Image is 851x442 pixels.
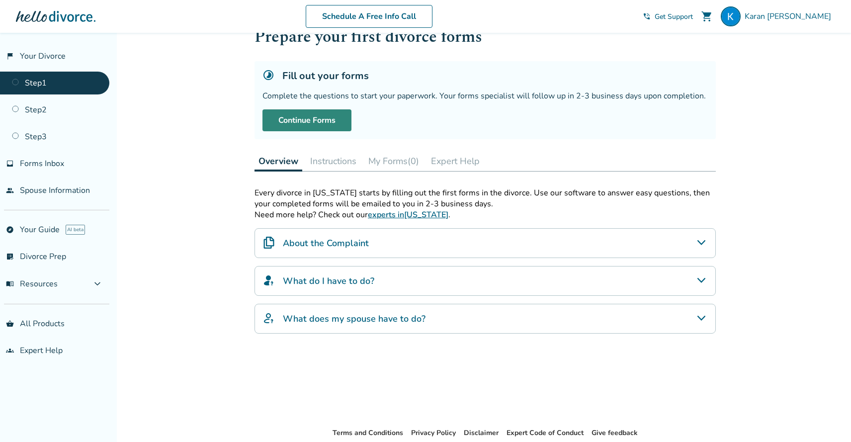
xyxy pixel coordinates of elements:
span: Get Support [655,12,693,21]
div: What do I have to do? [255,266,716,296]
span: Forms Inbox [20,158,64,169]
a: experts in[US_STATE] [368,209,448,220]
h4: What does my spouse have to do? [283,312,425,325]
a: Privacy Policy [411,428,456,438]
span: AI beta [66,225,85,235]
a: phone_in_talkGet Support [643,12,693,21]
a: Terms and Conditions [333,428,403,438]
span: inbox [6,160,14,168]
span: Resources [6,278,58,289]
img: What do I have to do? [263,274,275,286]
span: Karan [PERSON_NAME] [745,11,835,22]
button: Overview [255,151,302,172]
img: What does my spouse have to do? [263,312,275,324]
span: expand_more [91,278,103,290]
li: Disclaimer [464,427,499,439]
h1: Prepare your first divorce forms [255,25,716,49]
a: Expert Code of Conduct [507,428,584,438]
span: groups [6,347,14,354]
h5: Fill out your forms [282,69,369,83]
button: Expert Help [427,151,484,171]
span: shopping_basket [6,320,14,328]
button: My Forms(0) [364,151,423,171]
span: menu_book [6,280,14,288]
a: Schedule A Free Info Call [306,5,432,28]
button: Instructions [306,151,360,171]
span: people [6,186,14,194]
span: shopping_cart [701,10,713,22]
div: Every divorce in [US_STATE] starts by filling out the first forms in the divorce. Use our softwar... [255,187,716,209]
li: Give feedback [592,427,638,439]
a: Continue Forms [262,109,351,131]
img: About the Complaint [263,237,275,249]
span: phone_in_talk [643,12,651,20]
img: Karan Bathla [721,6,741,26]
span: list_alt_check [6,253,14,261]
h4: What do I have to do? [283,274,374,287]
span: flag_2 [6,52,14,60]
div: Complete the questions to start your paperwork. Your forms specialist will follow up in 2-3 busin... [262,90,708,101]
span: explore [6,226,14,234]
h4: About the Complaint [283,237,369,250]
p: Need more help? Check out our . [255,209,716,220]
div: About the Complaint [255,228,716,258]
div: What does my spouse have to do? [255,304,716,334]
